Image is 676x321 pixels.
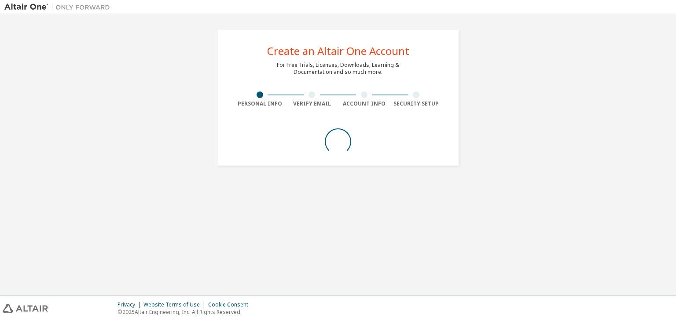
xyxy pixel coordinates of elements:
[3,304,48,313] img: altair_logo.svg
[286,100,338,107] div: Verify Email
[234,100,286,107] div: Personal Info
[118,301,143,308] div: Privacy
[208,301,253,308] div: Cookie Consent
[338,100,390,107] div: Account Info
[267,46,409,56] div: Create an Altair One Account
[118,308,253,316] p: © 2025 Altair Engineering, Inc. All Rights Reserved.
[277,62,399,76] div: For Free Trials, Licenses, Downloads, Learning & Documentation and so much more.
[4,3,114,11] img: Altair One
[143,301,208,308] div: Website Terms of Use
[390,100,443,107] div: Security Setup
